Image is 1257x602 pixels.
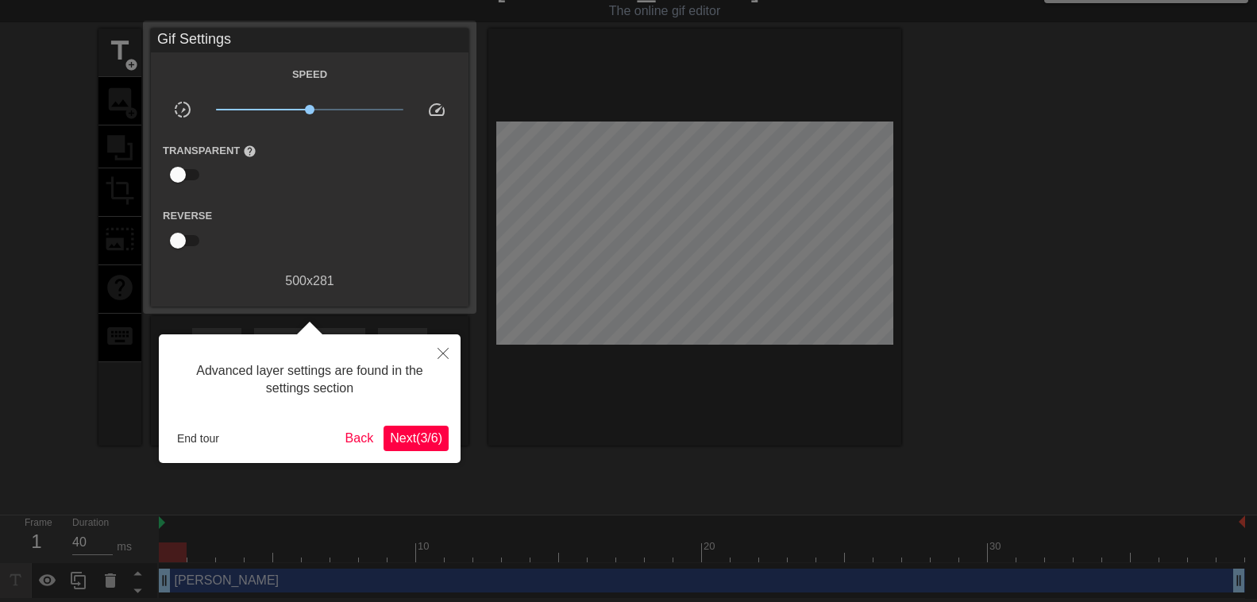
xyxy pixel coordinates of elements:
span: Next ( 3 / 6 ) [390,431,442,445]
button: Next [384,426,449,451]
button: Back [339,426,380,451]
div: Advanced layer settings are found in the settings section [171,346,449,414]
button: End tour [171,426,226,450]
button: Close [426,334,461,371]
